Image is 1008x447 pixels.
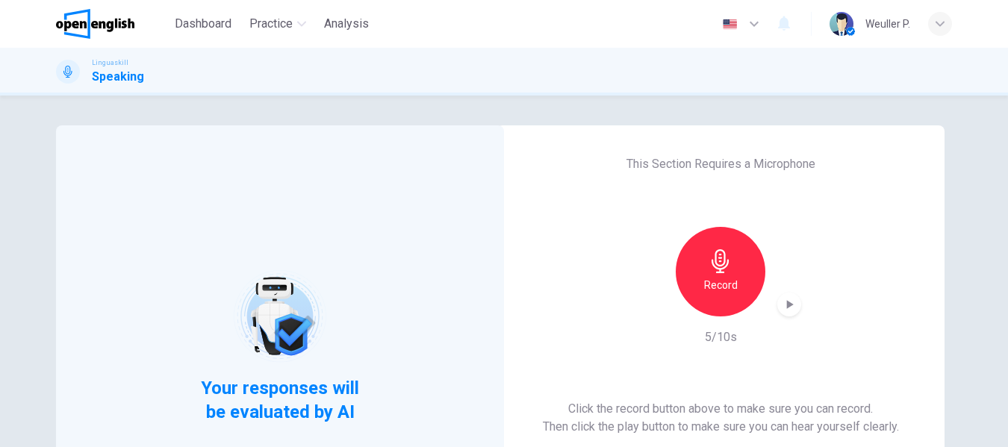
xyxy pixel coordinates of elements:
[676,227,765,316] button: Record
[721,19,739,30] img: en
[232,269,327,363] img: robot icon
[704,276,738,294] h6: Record
[705,328,737,346] h6: 5/10s
[190,376,371,424] span: Your responses will be evaluated by AI
[865,15,910,33] div: Weuller P.
[92,68,144,86] h1: Speaking
[318,10,375,37] button: Analysis
[626,155,815,173] h6: This Section Requires a Microphone
[92,57,128,68] span: Linguaskill
[56,9,134,39] img: OpenEnglish logo
[543,400,899,436] h6: Click the record button above to make sure you can record. Then click the play button to make sur...
[249,15,293,33] span: Practice
[175,15,231,33] span: Dashboard
[243,10,312,37] button: Practice
[169,10,237,37] button: Dashboard
[56,9,169,39] a: OpenEnglish logo
[830,12,853,36] img: Profile picture
[324,15,369,33] span: Analysis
